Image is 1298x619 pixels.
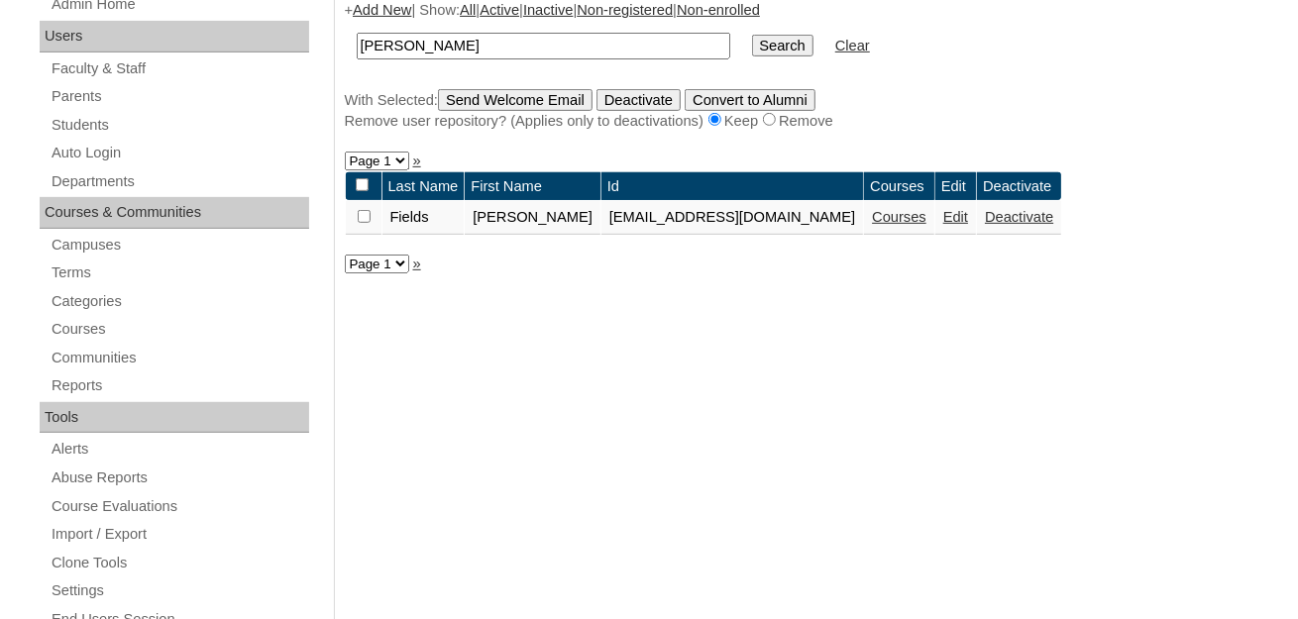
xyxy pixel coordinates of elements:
[460,2,476,18] a: All
[413,256,421,271] a: »
[465,172,600,201] td: First Name
[40,21,309,52] div: Users
[872,209,926,225] a: Courses
[40,197,309,229] div: Courses & Communities
[601,201,863,235] td: [EMAIL_ADDRESS][DOMAIN_NAME]
[50,260,309,285] a: Terms
[50,169,309,194] a: Departments
[345,111,1279,132] div: Remove user repository? (Applies only to deactivations) Keep Remove
[50,56,309,81] a: Faculty & Staff
[943,209,968,225] a: Edit
[50,494,309,519] a: Course Evaluations
[50,578,309,603] a: Settings
[382,201,465,235] td: Fields
[864,172,934,201] td: Courses
[601,172,863,201] td: Id
[50,317,309,342] a: Courses
[382,172,465,201] td: Last Name
[465,201,600,235] td: [PERSON_NAME]
[50,437,309,462] a: Alerts
[50,84,309,109] a: Parents
[577,2,673,18] a: Non-registered
[50,346,309,370] a: Communities
[596,89,681,111] input: Deactivate
[50,373,309,398] a: Reports
[935,172,976,201] td: Edit
[685,89,815,111] input: Convert to Alumni
[50,465,309,490] a: Abuse Reports
[835,38,870,53] a: Clear
[523,2,574,18] a: Inactive
[438,89,593,111] input: Send Welcome Email
[357,33,730,59] input: Search
[413,153,421,168] a: »
[50,113,309,138] a: Students
[50,141,309,165] a: Auto Login
[985,209,1053,225] a: Deactivate
[50,233,309,258] a: Campuses
[345,89,1279,132] div: With Selected:
[480,2,519,18] a: Active
[977,172,1061,201] td: Deactivate
[40,402,309,434] div: Tools
[50,522,309,547] a: Import / Export
[677,2,760,18] a: Non-enrolled
[752,35,813,56] input: Search
[353,2,411,18] a: Add New
[50,289,309,314] a: Categories
[50,551,309,575] a: Clone Tools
